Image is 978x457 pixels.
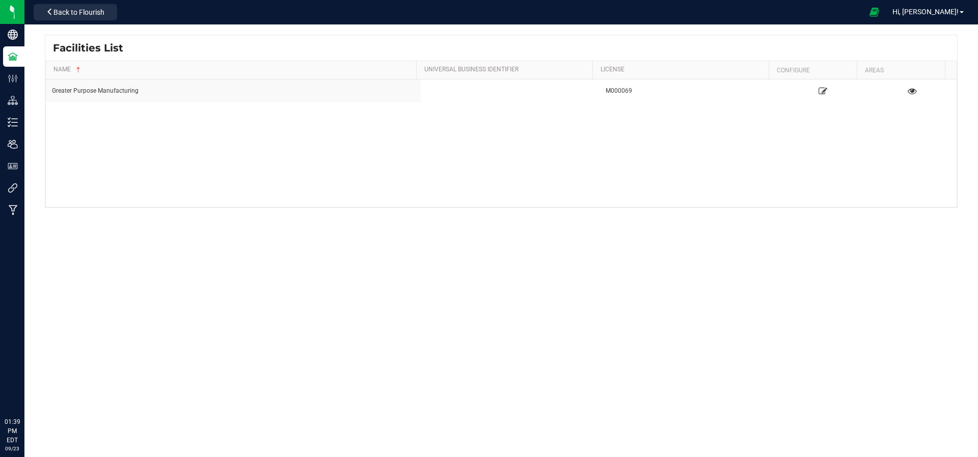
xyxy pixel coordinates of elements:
div: M000069 [606,86,772,96]
inline-svg: Facilities [8,51,18,62]
a: Universal Business Identifier [424,66,588,74]
button: Back to Flourish [34,4,117,20]
p: 09/23 [5,445,20,452]
inline-svg: User Roles [8,161,18,171]
inline-svg: Manufacturing [8,205,18,215]
span: Open Ecommerce Menu [863,2,886,22]
p: 01:39 PM EDT [5,417,20,445]
span: Facilities List [53,40,123,56]
inline-svg: Users [8,139,18,149]
div: Greater Purpose Manufacturing [52,86,415,96]
inline-svg: Integrations [8,183,18,193]
th: Configure [769,61,857,79]
inline-svg: Inventory [8,117,18,127]
iframe: Resource center unread badge [30,374,42,386]
th: Areas [857,61,945,79]
span: Back to Flourish [53,8,104,16]
a: License [601,66,765,74]
inline-svg: Distribution [8,95,18,105]
iframe: Resource center [10,375,41,406]
inline-svg: Company [8,30,18,40]
a: Name [53,66,412,74]
span: Hi, [PERSON_NAME]! [892,8,959,16]
inline-svg: Configuration [8,73,18,84]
